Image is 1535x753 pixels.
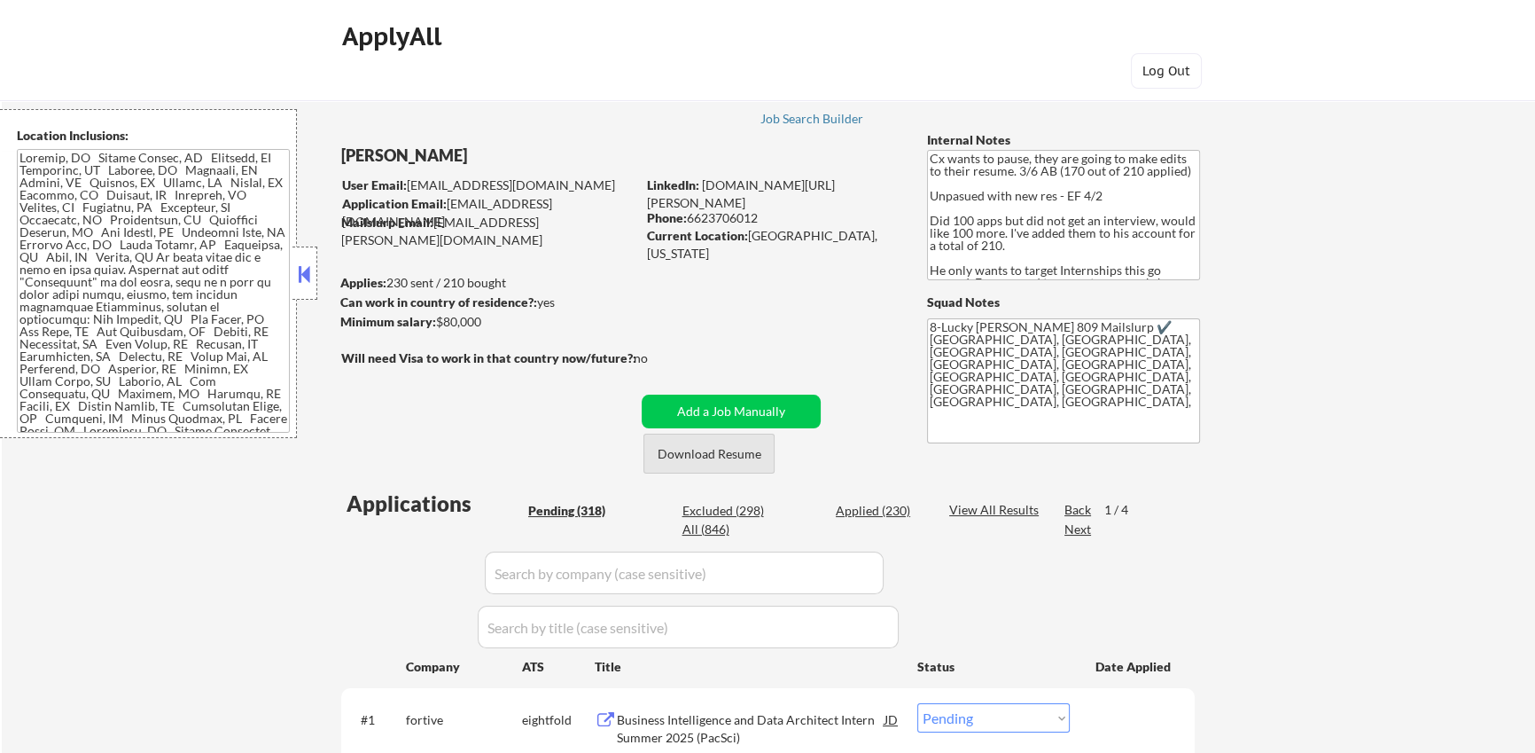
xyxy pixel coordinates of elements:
[1064,501,1093,519] div: Back
[647,228,748,243] strong: Current Location:
[485,552,884,594] input: Search by company (case sensitive)
[634,349,684,367] div: no
[341,145,705,167] div: [PERSON_NAME]
[406,658,522,676] div: Company
[522,658,595,676] div: ATS
[617,711,884,746] div: Business Intelligence and Data Architect Intern Summer 2025 (PacSci)
[341,214,635,248] div: [EMAIL_ADDRESS][PERSON_NAME][DOMAIN_NAME]
[647,227,898,262] div: [GEOGRAPHIC_DATA], [US_STATE]
[647,210,687,225] strong: Phone:
[760,113,863,125] div: Job Search Builder
[1104,501,1145,519] div: 1 / 4
[342,177,407,192] strong: User Email:
[522,711,595,729] div: eightfold
[406,711,522,729] div: fortive
[341,350,636,365] strong: Will need Visa to work in that country now/future?:
[340,274,635,292] div: 230 sent / 210 bought
[528,502,617,520] div: Pending (318)
[342,21,447,51] div: ApplyAll
[642,395,821,428] button: Add a Job Manually
[340,294,630,311] div: yes
[1095,658,1173,676] div: Date Applied
[682,521,770,538] div: All (846)
[478,606,899,648] input: Search by title (case sensitive)
[347,493,522,514] div: Applications
[1131,53,1202,89] button: Log Out
[1064,521,1093,538] div: Next
[342,195,635,230] div: [EMAIL_ADDRESS][DOMAIN_NAME]
[342,196,447,211] strong: Application Email:
[682,502,770,520] div: Excluded (298)
[883,703,900,735] div: JD
[17,127,290,145] div: Location Inclusions:
[643,434,775,474] button: Download Resume
[647,177,699,192] strong: LinkedIn:
[340,313,635,331] div: $80,000
[927,294,1200,311] div: Squad Notes
[340,294,537,310] strong: Can work in country of residence?:
[340,314,436,329] strong: Minimum salary:
[647,209,898,227] div: 6623706012
[595,658,900,676] div: Title
[647,177,835,210] a: [DOMAIN_NAME][URL][PERSON_NAME]
[341,215,433,230] strong: Mailslurp Email:
[342,176,635,194] div: [EMAIL_ADDRESS][DOMAIN_NAME]
[361,711,392,729] div: #1
[836,502,924,520] div: Applied (230)
[760,112,863,129] a: Job Search Builder
[927,131,1200,149] div: Internal Notes
[949,501,1044,519] div: View All Results
[917,650,1070,682] div: Status
[340,275,386,290] strong: Applies:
